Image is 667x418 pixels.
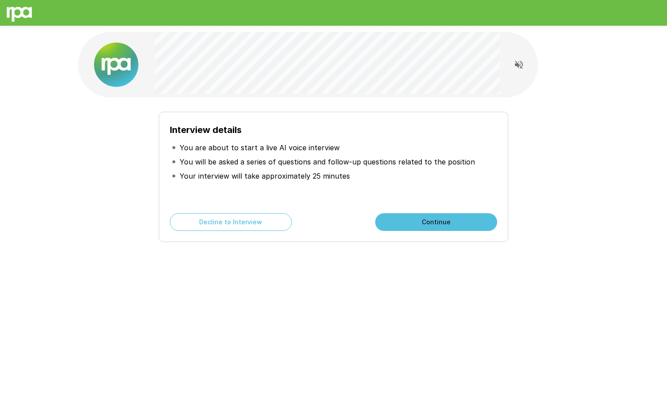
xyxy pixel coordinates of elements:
b: Interview details [170,125,242,135]
p: Your interview will take approximately 25 minutes [180,171,350,181]
p: You are about to start a live AI voice interview [180,142,340,153]
button: Read questions aloud [510,56,528,74]
button: Continue [375,213,497,231]
button: Decline to Interview [170,213,292,231]
img: new%2520logo%2520(1).png [94,43,138,87]
p: You will be asked a series of questions and follow-up questions related to the position [180,156,475,167]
